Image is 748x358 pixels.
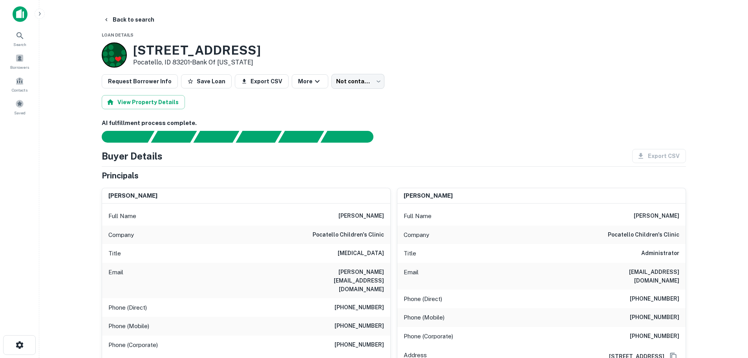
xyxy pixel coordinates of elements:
h6: AI fulfillment process complete. [102,119,686,128]
button: Request Borrower Info [102,74,178,88]
h6: [PERSON_NAME] [404,191,453,200]
h5: Principals [102,170,139,182]
button: View Property Details [102,95,185,109]
h4: Buyer Details [102,149,163,163]
h6: [PHONE_NUMBER] [335,321,384,331]
div: AI fulfillment process complete. [321,131,383,143]
p: Phone (Direct) [404,294,442,304]
img: capitalize-icon.png [13,6,27,22]
div: Principals found, AI now looking for contact information... [236,131,282,143]
h6: pocatello children's clinic [608,230,679,240]
div: Not contacted [331,74,384,89]
div: Documents found, AI parsing details... [193,131,239,143]
p: Title [404,249,416,258]
a: Bank Of [US_STATE] [192,59,253,66]
p: Phone (Corporate) [108,340,158,350]
h6: [PHONE_NUMBER] [630,294,679,304]
button: Back to search [100,13,157,27]
p: Phone (Direct) [108,303,147,312]
p: Company [108,230,134,240]
p: Email [404,268,419,285]
div: Principals found, still searching for contact information. This may take time... [278,131,324,143]
p: Company [404,230,429,240]
a: Contacts [2,73,37,95]
p: Full Name [108,211,136,221]
h6: [PHONE_NUMBER] [630,313,679,322]
h6: [PHONE_NUMBER] [335,340,384,350]
h6: [PHONE_NUMBER] [630,332,679,341]
h6: [EMAIL_ADDRESS][DOMAIN_NAME] [585,268,679,285]
h6: [PERSON_NAME] [338,211,384,221]
h3: [STREET_ADDRESS] [133,43,261,58]
iframe: Chat Widget [709,295,748,333]
p: Phone (Mobile) [404,313,444,322]
span: Borrowers [10,64,29,70]
span: Loan Details [102,33,134,37]
a: Search [2,28,37,49]
div: Your request is received and processing... [151,131,197,143]
p: Title [108,249,121,258]
a: Borrowers [2,51,37,72]
h6: [PERSON_NAME][EMAIL_ADDRESS][DOMAIN_NAME] [290,268,384,294]
div: Sending borrower request to AI... [92,131,151,143]
button: More [292,74,328,88]
p: Phone (Mobile) [108,321,149,331]
h6: Administrator [641,249,679,258]
button: Save Loan [181,74,232,88]
span: Saved [14,110,26,116]
h6: pocatello children's clinic [313,230,384,240]
p: Full Name [404,211,432,221]
button: Export CSV [235,74,289,88]
p: Phone (Corporate) [404,332,453,341]
h6: [PERSON_NAME] [108,191,157,200]
span: Search [13,41,26,48]
h6: [PHONE_NUMBER] [335,303,384,312]
h6: [PERSON_NAME] [634,211,679,221]
h6: [MEDICAL_DATA] [338,249,384,258]
p: Email [108,268,123,294]
a: Saved [2,96,37,117]
span: Contacts [12,87,27,93]
p: Pocatello, ID 83201 • [133,58,261,67]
